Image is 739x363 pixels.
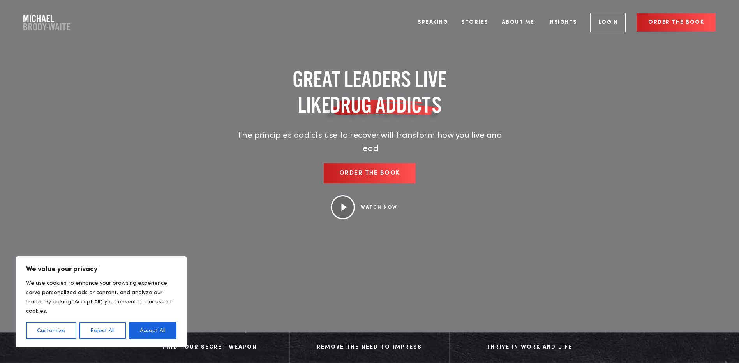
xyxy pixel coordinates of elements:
[361,205,397,210] a: WATCH NOW
[339,170,400,176] span: Order the book
[129,322,176,339] button: Accept All
[79,322,125,339] button: Reject All
[457,342,601,353] div: Thrive in Work and Life
[590,13,626,32] a: Login
[324,163,416,183] a: Order the book
[26,278,176,316] p: We use cookies to enhance your browsing experience, serve personalized ads or content, and analyz...
[496,8,540,37] a: About Me
[542,8,583,37] a: Insights
[16,256,187,347] div: We value your privacy
[26,322,76,339] button: Customize
[637,13,716,32] a: Order the book
[412,8,453,37] a: Speaking
[298,342,441,353] div: Remove The Need to Impress
[138,342,282,353] div: Find Your Secret Weapon
[26,264,176,274] p: We value your privacy
[237,131,502,153] span: The principles addicts use to recover will transform how you live and lead
[23,15,70,30] a: Company Logo Company Logo
[455,8,494,37] a: Stories
[231,66,508,118] h1: GREAT LEADERS LIVE LIKE
[330,92,442,118] span: DRUG ADDICTS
